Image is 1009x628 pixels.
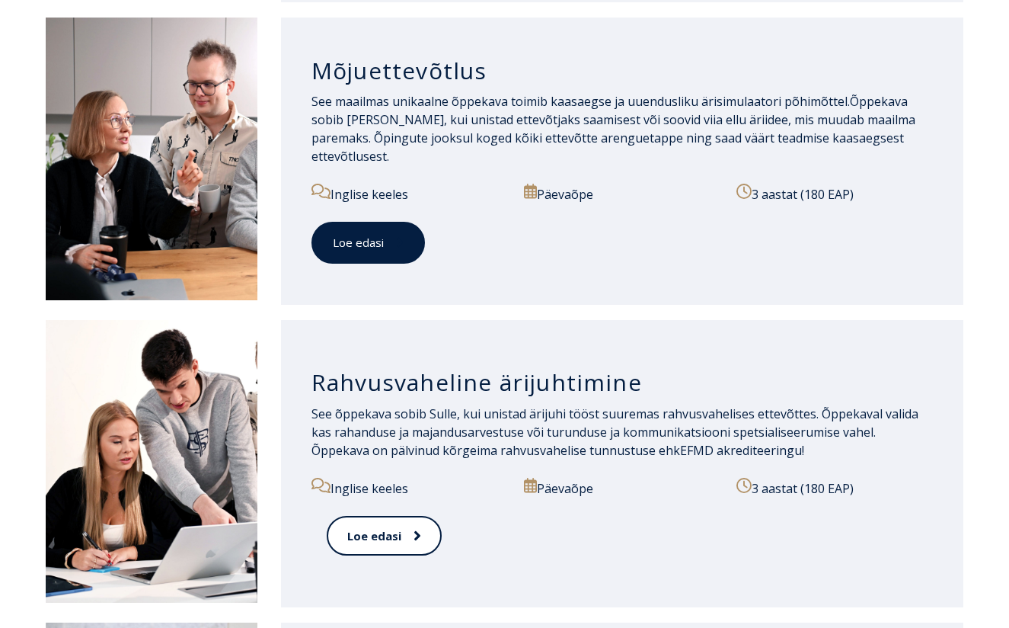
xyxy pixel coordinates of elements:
[311,93,915,165] span: Õppekava sobib [PERSON_NAME], kui unistad ettevõtjaks saamisest või soovid viia ellu äriidee, mis...
[311,184,508,203] p: Inglise keeles
[311,222,425,264] a: Loe edasi
[736,184,918,203] p: 3 aastat (180 EAP)
[311,478,508,498] p: Inglise keeles
[327,516,442,556] a: Loe edasi
[311,93,850,110] span: See maailmas unikaalne õppekava toimib kaasaegse ja uuendusliku ärisimulaatori põhimõttel.
[311,368,933,397] h3: Rahvusvaheline ärijuhtimine
[524,478,720,498] p: Päevaõpe
[46,320,257,603] img: Rahvusvaheline ärijuhtimine
[680,442,802,459] a: EFMD akrediteeringu
[311,405,918,459] span: See õppekava sobib Sulle, kui unistad ärijuhi tööst suuremas rahvusvahelises ettevõttes. Õppekava...
[736,478,933,498] p: 3 aastat (180 EAP)
[524,184,720,203] p: Päevaõpe
[311,56,933,85] h3: Mõjuettevõtlus
[46,18,257,300] img: Mõjuettevõtlus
